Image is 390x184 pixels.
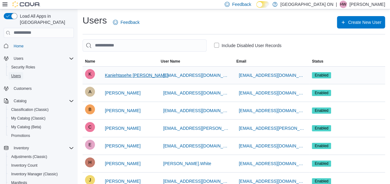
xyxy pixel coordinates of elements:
[1,97,76,105] button: Catalog
[236,87,307,99] button: [EMAIL_ADDRESS][DOMAIN_NAME]
[11,144,74,152] span: Inventory
[312,90,331,96] span: Enabled
[11,133,30,138] span: Promotions
[239,125,305,131] span: [EMAIL_ADDRESS][PERSON_NAME][DOMAIN_NAME]
[11,85,74,92] span: Customers
[102,104,143,117] button: [PERSON_NAME]
[9,153,50,160] a: Adjustments (Classic)
[17,13,74,25] span: Load All Apps in [GEOGRAPHIC_DATA]
[11,42,26,50] a: Home
[163,125,229,131] span: [EMAIL_ADDRESS][PERSON_NAME][DOMAIN_NAME]
[11,55,26,62] button: Users
[9,106,51,113] a: Classification (Classic)
[11,116,46,121] span: My Catalog (Classic)
[9,162,40,169] a: Inventory Count
[6,152,76,161] button: Adjustments (Classic)
[9,132,33,139] a: Promotions
[85,59,95,64] span: Name
[6,105,76,114] button: Classification (Classic)
[163,72,229,78] span: [EMAIL_ADDRESS][DOMAIN_NAME]
[9,64,74,71] span: Security Roles
[105,90,141,96] span: [PERSON_NAME]
[85,87,95,97] div: Ashley
[339,1,347,8] div: Heather White
[11,107,49,112] span: Classification (Classic)
[1,42,76,50] button: Home
[85,69,95,79] div: Kaniehtasehe
[85,122,95,132] div: Cheyanna-Rae
[9,123,44,131] a: My Catalog (Beta)
[1,84,76,93] button: Customers
[161,87,231,99] button: [EMAIL_ADDRESS][DOMAIN_NAME]
[232,1,251,7] span: Feedback
[105,72,168,78] span: Kaniehtasehe [PERSON_NAME]
[88,157,92,167] span: H
[102,157,143,170] button: [PERSON_NAME]
[105,160,141,167] span: [PERSON_NAME]
[6,161,76,170] button: Inventory Count
[14,99,26,103] span: Catalog
[88,104,92,114] span: B
[102,140,143,152] button: [PERSON_NAME]
[236,157,307,170] button: [EMAIL_ADDRESS][DOMAIN_NAME]
[163,160,211,167] span: [PERSON_NAME].White
[161,69,231,81] button: [EMAIL_ADDRESS][DOMAIN_NAME]
[315,178,328,184] span: Enabled
[337,16,385,28] button: Create New User
[85,140,95,150] div: Evan
[315,108,328,113] span: Enabled
[1,144,76,152] button: Inventory
[236,104,307,117] button: [EMAIL_ADDRESS][DOMAIN_NAME]
[14,146,29,151] span: Inventory
[163,143,229,149] span: [EMAIL_ADDRESS][DOMAIN_NAME]
[349,1,385,8] p: [PERSON_NAME]
[102,69,171,81] button: Kaniehtasehe [PERSON_NAME]
[6,72,76,80] button: Users
[9,132,74,139] span: Promotions
[11,125,41,129] span: My Catalog (Beta)
[315,90,328,96] span: Enabled
[336,1,337,8] p: |
[9,115,74,122] span: My Catalog (Classic)
[312,59,323,64] span: Status
[161,122,231,134] button: [EMAIL_ADDRESS][PERSON_NAME][DOMAIN_NAME]
[9,123,74,131] span: My Catalog (Beta)
[9,72,23,80] a: Users
[88,140,92,150] span: E
[11,55,74,62] span: Users
[11,85,34,92] a: Customers
[312,107,331,114] span: Enabled
[9,72,74,80] span: Users
[9,153,74,160] span: Adjustments (Classic)
[256,1,269,8] input: Dark Mode
[105,125,141,131] span: [PERSON_NAME]
[6,63,76,72] button: Security Roles
[102,87,143,99] button: [PERSON_NAME]
[6,170,76,178] button: Inventory Manager (Classic)
[11,42,74,50] span: Home
[239,72,305,78] span: [EMAIL_ADDRESS][DOMAIN_NAME]
[6,114,76,123] button: My Catalog (Classic)
[236,140,307,152] button: [EMAIL_ADDRESS][DOMAIN_NAME]
[11,97,74,105] span: Catalog
[280,1,334,8] p: [GEOGRAPHIC_DATA] ON
[11,144,31,152] button: Inventory
[312,160,331,167] span: Enabled
[163,90,229,96] span: [EMAIL_ADDRESS][DOMAIN_NAME]
[312,143,331,149] span: Enabled
[85,157,95,167] div: Heather
[161,59,180,64] span: User Name
[11,154,47,159] span: Adjustments (Classic)
[315,161,328,166] span: Enabled
[9,162,74,169] span: Inventory Count
[11,97,29,105] button: Catalog
[161,157,214,170] button: [PERSON_NAME].White
[9,106,74,113] span: Classification (Classic)
[88,87,92,97] span: A
[14,86,32,91] span: Customers
[236,59,246,64] span: Email
[214,42,281,49] label: Include Disabled User Records
[9,170,74,178] span: Inventory Manager (Classic)
[14,56,23,61] span: Users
